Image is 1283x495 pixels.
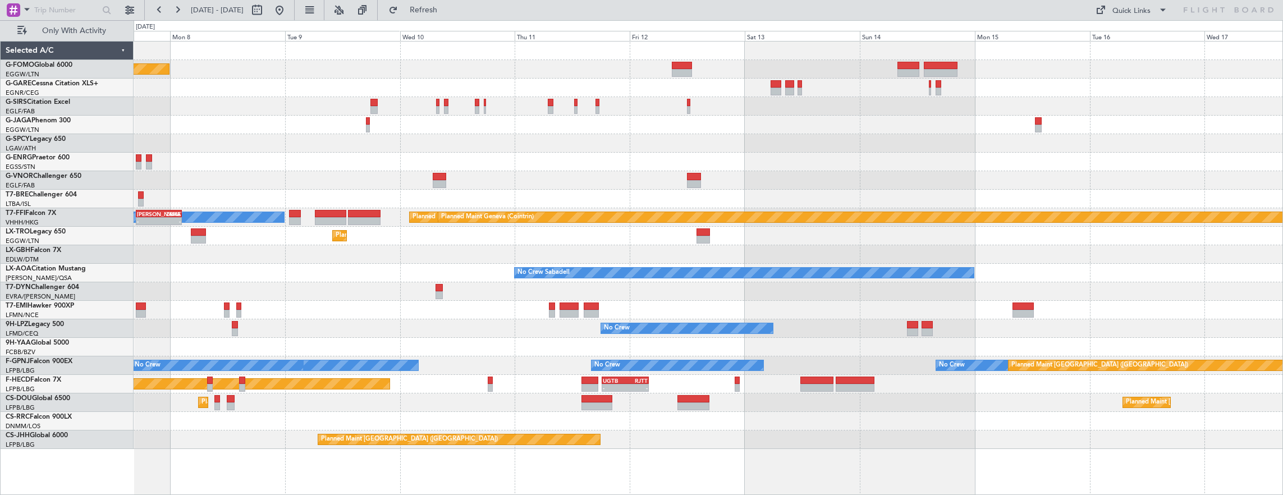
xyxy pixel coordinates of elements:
div: Planned Maint Geneva (Cointrin) [441,209,534,226]
button: Only With Activity [12,22,122,40]
div: Wed 10 [400,31,515,41]
a: G-VNORChallenger 650 [6,173,81,180]
a: [PERSON_NAME]/QSA [6,274,72,282]
a: F-GPNJFalcon 900EX [6,358,72,365]
a: EGGW/LTN [6,237,39,245]
a: G-ENRGPraetor 600 [6,154,70,161]
div: Planned Maint [GEOGRAPHIC_DATA] ([GEOGRAPHIC_DATA]) [201,394,378,411]
div: No Crew [939,357,965,374]
span: LX-AOA [6,265,31,272]
div: No Crew [135,357,161,374]
span: G-SIRS [6,99,27,106]
a: FCBB/BZV [6,348,35,356]
a: LX-AOACitation Mustang [6,265,86,272]
a: LFPB/LBG [6,366,35,375]
a: EGSS/STN [6,163,35,171]
span: T7-EMI [6,302,28,309]
span: 9H-LPZ [6,321,28,328]
span: G-GARE [6,80,31,87]
div: Planned Maint [GEOGRAPHIC_DATA] ([GEOGRAPHIC_DATA]) [321,431,498,448]
span: G-FOMO [6,62,34,68]
span: G-JAGA [6,117,31,124]
a: 9H-LPZLegacy 500 [6,321,64,328]
a: LFMD/CEQ [6,329,38,338]
span: F-HECD [6,377,30,383]
div: - [603,384,625,391]
span: 9H-YAA [6,340,31,346]
a: EVRA/[PERSON_NAME] [6,292,75,301]
a: EGNR/CEG [6,89,39,97]
span: G-SPCY [6,136,30,143]
a: T7-FFIFalcon 7X [6,210,56,217]
a: F-HECDFalcon 7X [6,377,61,383]
a: EGGW/LTN [6,70,39,79]
input: Trip Number [34,2,99,19]
a: VHHH/HKG [6,218,39,227]
a: LTBA/ISL [6,200,31,208]
div: Tue 16 [1090,31,1205,41]
div: No Crew Sabadell [517,264,570,281]
div: [PERSON_NAME] [137,210,159,217]
a: G-SIRSCitation Excel [6,99,70,106]
span: F-GPNJ [6,358,30,365]
span: LX-TRO [6,228,30,235]
span: CS-JHH [6,432,30,439]
span: Only With Activity [29,27,118,35]
div: Sat 13 [745,31,860,41]
a: EGLF/FAB [6,107,35,116]
span: CS-DOU [6,395,32,402]
div: - [137,218,159,224]
div: Planned Maint Tianjin ([GEOGRAPHIC_DATA]) [413,209,543,226]
a: LX-TROLegacy 650 [6,228,66,235]
button: Quick Links [1090,1,1173,19]
a: EGLF/FAB [6,181,35,190]
a: 9H-YAAGlobal 5000 [6,340,69,346]
span: [DATE] - [DATE] [191,5,244,15]
div: Sun 14 [860,31,975,41]
div: Quick Links [1112,6,1151,17]
a: CS-JHHGlobal 6000 [6,432,68,439]
span: T7-BRE [6,191,29,198]
span: T7-DYN [6,284,31,291]
a: G-FOMOGlobal 6000 [6,62,72,68]
div: Tue 9 [285,31,400,41]
a: G-GARECessna Citation XLS+ [6,80,98,87]
a: G-SPCYLegacy 650 [6,136,66,143]
a: CS-DOUGlobal 6500 [6,395,70,402]
button: Refresh [383,1,451,19]
div: - [625,384,648,391]
span: CS-RRC [6,414,30,420]
a: LFMN/NCE [6,311,39,319]
div: Planned Maint [GEOGRAPHIC_DATA] ([GEOGRAPHIC_DATA]) [1011,357,1188,374]
a: LFPB/LBG [6,385,35,393]
div: Thu 11 [515,31,630,41]
div: No Crew [604,320,630,337]
a: T7-DYNChallenger 604 [6,284,79,291]
a: T7-EMIHawker 900XP [6,302,74,309]
div: No Crew [594,357,620,374]
span: G-ENRG [6,154,32,161]
a: EGGW/LTN [6,126,39,134]
span: Refresh [400,6,447,14]
div: UGTB [603,377,625,384]
a: LGAV/ATH [6,144,36,153]
span: T7-FFI [6,210,25,217]
div: [DATE] [136,22,155,32]
div: RJTT [625,377,648,384]
div: - [159,218,181,224]
span: G-VNOR [6,173,33,180]
a: G-JAGAPhenom 300 [6,117,71,124]
a: EDLW/DTM [6,255,39,264]
div: Mon 8 [170,31,285,41]
div: Mon 15 [975,31,1090,41]
div: ZBAA [159,210,181,217]
a: CS-RRCFalcon 900LX [6,414,72,420]
span: LX-GBH [6,247,30,254]
a: LFPB/LBG [6,404,35,412]
a: DNMM/LOS [6,422,40,430]
div: Planned Maint Dusseldorf [336,227,409,244]
div: Fri 12 [630,31,745,41]
a: LX-GBHFalcon 7X [6,247,61,254]
a: LFPB/LBG [6,441,35,449]
a: T7-BREChallenger 604 [6,191,77,198]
